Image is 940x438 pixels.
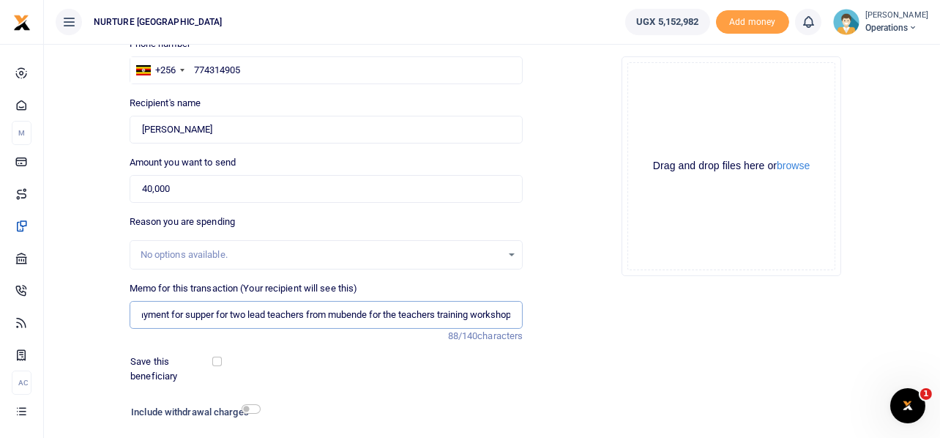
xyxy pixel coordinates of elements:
span: UGX 5,152,982 [636,15,698,29]
input: Enter phone number [130,56,523,84]
a: logo-small logo-large logo-large [13,16,31,27]
img: profile-user [833,9,859,35]
span: 1 [920,388,932,400]
li: Toup your wallet [716,10,789,34]
span: characters [477,330,523,341]
label: Save this beneficiary [130,355,215,383]
h6: Include withdrawal charges [131,407,254,418]
label: Recipient's name [130,96,201,111]
li: M [12,121,31,145]
li: Ac [12,371,31,395]
iframe: Intercom live chat [890,388,925,423]
input: Loading name... [130,116,523,144]
small: [PERSON_NAME] [865,10,928,22]
label: Amount you want to send [130,155,236,170]
a: profile-user [PERSON_NAME] Operations [833,9,928,35]
div: Uganda: +256 [130,57,189,83]
a: UGX 5,152,982 [625,9,709,35]
div: File Uploader [622,56,841,276]
label: Memo for this transaction (Your recipient will see this) [130,281,358,296]
div: +256 [155,63,176,78]
div: Drag and drop files here or [628,159,835,173]
span: Add money [716,10,789,34]
div: No options available. [141,248,502,262]
input: Enter extra information [130,301,523,329]
li: Wallet ballance [619,9,715,35]
input: UGX [130,175,523,203]
a: Add money [716,15,789,26]
span: 88/140 [448,330,478,341]
button: browse [777,160,810,171]
img: logo-small [13,14,31,31]
span: Operations [865,21,928,34]
label: Reason you are spending [130,215,235,229]
span: NURTURE [GEOGRAPHIC_DATA] [88,15,228,29]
